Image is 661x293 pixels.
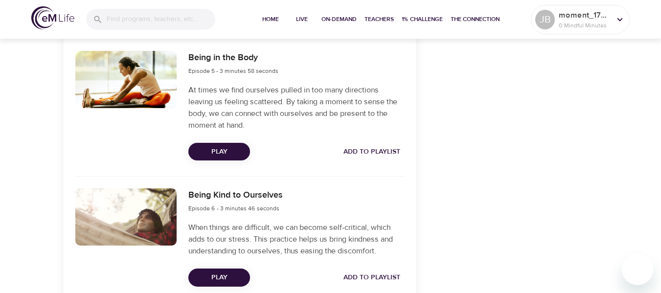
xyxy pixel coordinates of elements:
[107,9,215,30] input: Find programs, teachers, etc...
[188,67,278,75] span: Episode 5 - 3 minutes 58 seconds
[188,188,283,203] h6: Being Kind to Ourselves
[196,271,242,284] span: Play
[188,269,250,287] button: Play
[188,204,279,212] span: Episode 6 - 3 minutes 46 seconds
[259,14,282,24] span: Home
[451,14,500,24] span: The Connection
[340,143,404,161] button: Add to Playlist
[196,146,242,158] span: Play
[321,14,357,24] span: On-Demand
[31,6,74,29] img: logo
[343,146,400,158] span: Add to Playlist
[343,271,400,284] span: Add to Playlist
[188,143,250,161] button: Play
[188,84,404,131] p: At times we find ourselves pulled in too many directions leaving us feeling scattered. By taking ...
[559,9,611,21] p: moment_1756303729
[402,14,443,24] span: 1% Challenge
[535,10,555,29] div: JB
[188,51,278,65] h6: Being in the Body
[622,254,653,285] iframe: Button to launch messaging window
[188,222,404,257] p: When things are difficult, we can become self-critical, which adds to our stress. This practice h...
[290,14,314,24] span: Live
[340,269,404,287] button: Add to Playlist
[559,21,611,30] p: 0 Mindful Minutes
[365,14,394,24] span: Teachers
